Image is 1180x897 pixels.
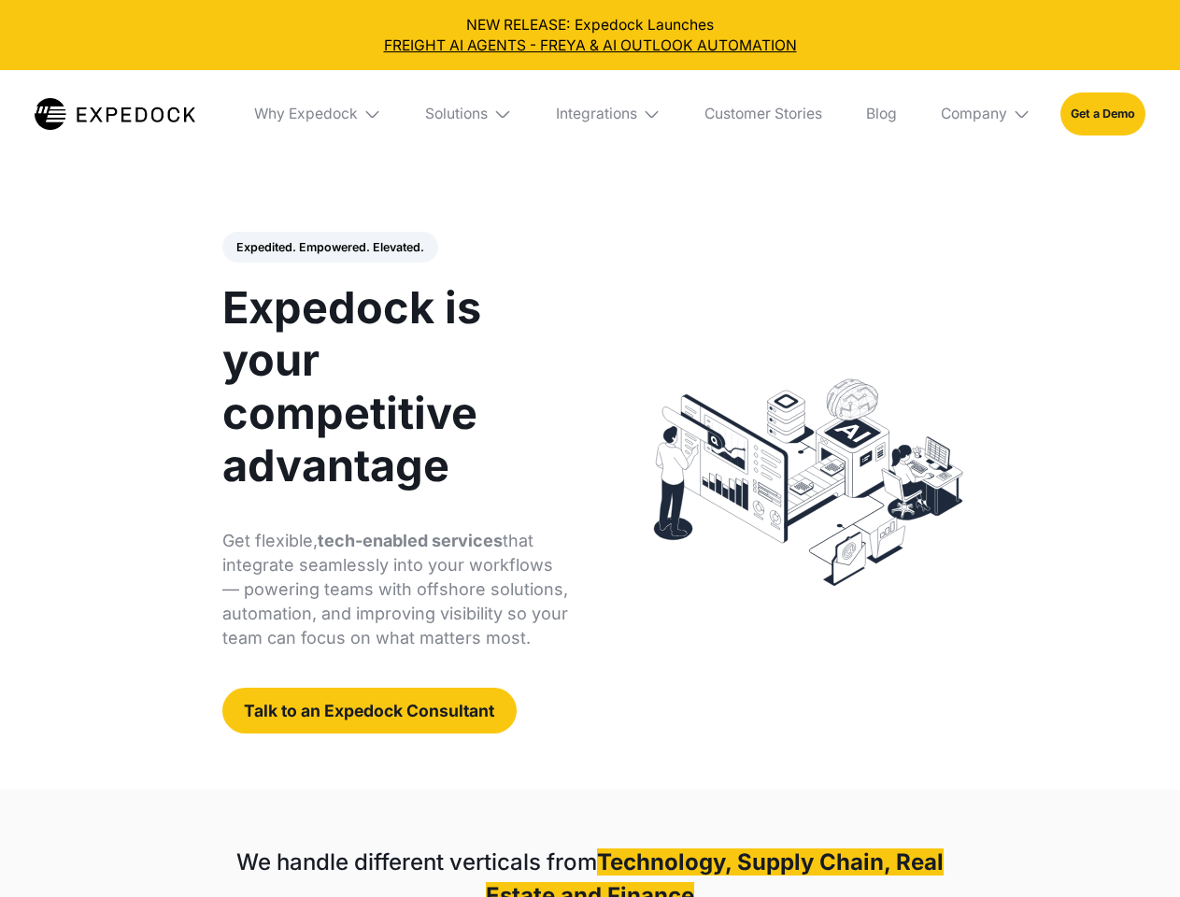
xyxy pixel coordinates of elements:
strong: We handle different verticals from [236,848,597,876]
div: Solutions [425,105,488,123]
p: Get flexible, that integrate seamlessly into your workflows — powering teams with offshore soluti... [222,529,569,650]
a: Blog [851,70,911,158]
div: NEW RELEASE: Expedock Launches [15,15,1166,56]
strong: tech-enabled services [318,531,503,550]
div: Company [926,70,1045,158]
a: Talk to an Expedock Consultant [222,688,517,733]
div: Why Expedock [254,105,358,123]
div: Integrations [541,70,675,158]
div: Integrations [556,105,637,123]
h1: Expedock is your competitive advantage [222,281,569,491]
div: Solutions [411,70,527,158]
div: Why Expedock [239,70,396,158]
a: Customer Stories [690,70,836,158]
a: Get a Demo [1060,93,1145,135]
div: Company [941,105,1007,123]
a: FREIGHT AI AGENTS - FREYA & AI OUTLOOK AUTOMATION [15,36,1166,56]
iframe: Chat Widget [1087,807,1180,897]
